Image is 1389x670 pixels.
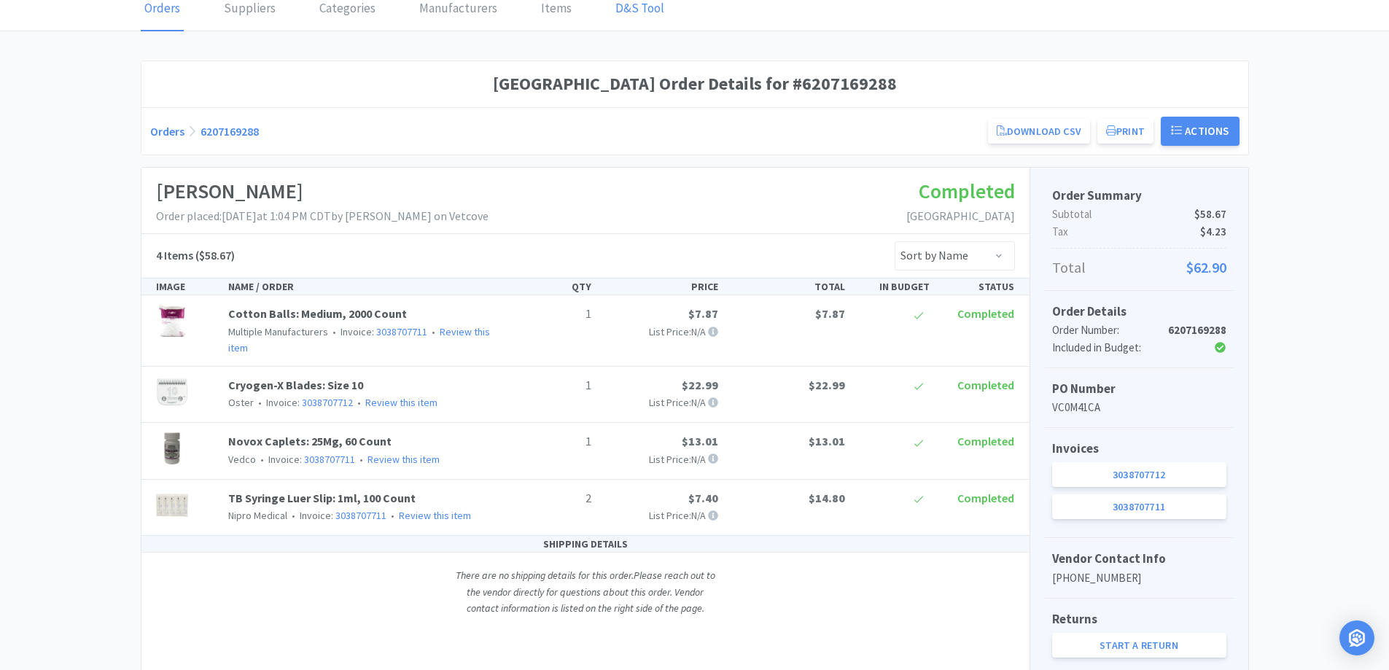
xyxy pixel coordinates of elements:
[1052,379,1226,399] h5: PO Number
[222,278,513,295] div: NAME / ORDER
[150,70,1240,98] h1: [GEOGRAPHIC_DATA] Order Details for #6207169288
[258,453,266,466] span: •
[287,509,386,522] span: Invoice:
[357,453,365,466] span: •
[156,248,193,262] span: 4 Items
[682,378,718,392] span: $22.99
[518,305,591,324] p: 1
[518,489,591,508] p: 2
[328,325,427,338] span: Invoice:
[597,278,724,295] div: PRICE
[228,396,254,409] span: Oster
[156,489,188,521] img: 63e74fae418143c28d767843dd0b8b66_50966.jpeg
[150,124,184,139] a: Orders
[513,278,597,295] div: QTY
[256,453,355,466] span: Invoice:
[1052,322,1168,339] div: Order Number:
[1052,186,1226,206] h5: Order Summary
[156,207,489,226] p: Order placed: [DATE] at 1:04 PM CDT by [PERSON_NAME] on Vetcove
[228,491,416,505] a: TB Syringe Luer Slip: 1ml, 100 Count
[988,119,1090,144] a: Download CSV
[1052,609,1226,629] h5: Returns
[355,396,363,409] span: •
[228,378,363,392] a: Cryogen-X Blades: Size 10
[256,396,264,409] span: •
[935,278,1020,295] div: STATUS
[1052,223,1226,241] p: Tax
[603,394,718,410] p: List Price: N/A
[156,376,188,408] img: 013f081dfab1466da742add7c4db15fd_74325.jpeg
[330,325,338,338] span: •
[957,306,1014,321] span: Completed
[367,453,440,466] a: Review this item
[1186,256,1226,279] span: $62.90
[228,453,256,466] span: Vedco
[228,306,407,321] a: Cotton Balls: Medium, 2000 Count
[228,325,328,338] span: Multiple Manufacturers
[1052,549,1226,569] h5: Vendor Contact Info
[1052,439,1226,459] h5: Invoices
[304,453,355,466] a: 3038707711
[389,509,397,522] span: •
[456,569,715,615] i: There are no shipping details for this order. Please reach out to the vendor directly for questio...
[156,305,188,337] img: 368ee7d4260642359600746e96ac3a1e_349264.jpeg
[518,432,591,451] p: 1
[228,509,287,522] span: Nipro Medical
[399,509,471,522] a: Review this item
[156,432,188,464] img: f4bc6e2ca67f4103a99c9015046cae85_631308.jpeg
[1097,119,1153,144] button: Print
[141,536,1030,553] div: SHIPPING DETAILS
[815,306,845,321] span: $7.87
[603,324,718,340] p: List Price: N/A
[688,306,718,321] span: $7.87
[365,396,437,409] a: Review this item
[603,451,718,467] p: List Price: N/A
[851,278,935,295] div: IN BUDGET
[1052,462,1226,487] a: 3038707712
[957,491,1014,505] span: Completed
[1161,117,1240,146] button: Actions
[1052,339,1168,357] div: Included in Budget:
[1052,206,1226,223] p: Subtotal
[682,434,718,448] span: $13.01
[1168,323,1226,337] strong: 6207169288
[809,434,845,448] span: $13.01
[919,178,1015,204] span: Completed
[1200,223,1226,241] span: $4.23
[1052,569,1226,587] p: [PHONE_NUMBER]
[201,124,259,139] a: 6207169288
[228,434,392,448] a: Novox Caplets: 25Mg, 60 Count
[150,278,223,295] div: IMAGE
[254,396,353,409] span: Invoice:
[809,491,845,505] span: $14.80
[429,325,437,338] span: •
[156,175,489,208] h1: [PERSON_NAME]
[809,378,845,392] span: $22.99
[1052,302,1226,322] h5: Order Details
[1194,206,1226,223] span: $58.67
[376,325,427,338] a: 3038707711
[1052,494,1226,519] a: 3038707711
[518,376,591,395] p: 1
[156,246,235,265] h5: ($58.67)
[957,378,1014,392] span: Completed
[1052,399,1226,416] p: VC0M41CA
[289,509,297,522] span: •
[1052,256,1226,279] p: Total
[906,207,1015,226] p: [GEOGRAPHIC_DATA]
[688,491,718,505] span: $7.40
[1052,633,1226,658] a: Start a Return
[724,278,851,295] div: TOTAL
[603,507,718,523] p: List Price: N/A
[335,509,386,522] a: 3038707711
[302,396,353,409] a: 3038707712
[957,434,1014,448] span: Completed
[1339,620,1374,655] div: Open Intercom Messenger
